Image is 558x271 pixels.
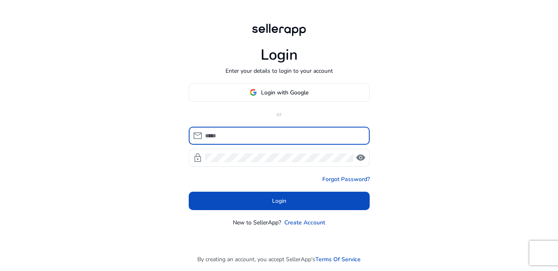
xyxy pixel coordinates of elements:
[189,192,370,210] button: Login
[261,88,308,97] span: Login with Google
[233,218,281,227] p: New to SellerApp?
[193,153,203,163] span: lock
[225,67,333,75] p: Enter your details to login to your account
[284,218,325,227] a: Create Account
[189,110,370,119] p: or
[189,83,370,102] button: Login with Google
[250,89,257,96] img: google-logo.svg
[315,255,361,264] a: Terms Of Service
[272,197,286,205] span: Login
[193,131,203,141] span: mail
[322,175,370,184] a: Forgot Password?
[356,153,366,163] span: visibility
[261,46,298,64] h1: Login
